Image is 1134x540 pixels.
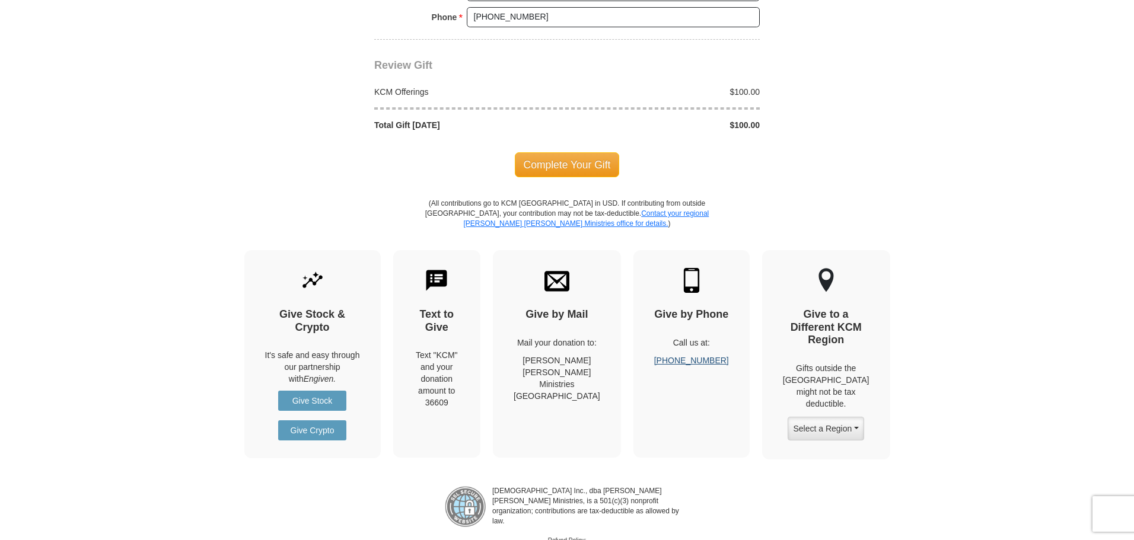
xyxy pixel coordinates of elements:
[783,308,869,347] h4: Give to a Different KCM Region
[514,354,600,402] p: [PERSON_NAME] [PERSON_NAME] Ministries [GEOGRAPHIC_DATA]
[514,308,600,321] h4: Give by Mail
[368,119,568,131] div: Total Gift [DATE]
[514,337,600,349] p: Mail your donation to:
[567,119,766,131] div: $100.00
[783,362,869,410] p: Gifts outside the [GEOGRAPHIC_DATA] might not be tax deductible.
[515,152,620,177] span: Complete Your Gift
[304,374,336,384] i: Engiven.
[654,356,729,365] a: [PHONE_NUMBER]
[445,486,486,528] img: refund-policy
[278,420,346,440] a: Give Crypto
[654,308,729,321] h4: Give by Phone
[265,349,360,385] p: It's safe and easy through our partnership with
[654,337,729,349] p: Call us at:
[300,268,325,293] img: give-by-stock.svg
[486,486,689,528] p: [DEMOGRAPHIC_DATA] Inc., dba [PERSON_NAME] [PERSON_NAME] Ministries, is a 501(c)(3) nonprofit org...
[414,349,460,408] div: Text "KCM" and your donation amount to 36609
[414,308,460,334] h4: Text to Give
[265,308,360,334] h4: Give Stock & Crypto
[424,268,449,293] img: text-to-give.svg
[425,199,709,250] p: (All contributions go to KCM [GEOGRAPHIC_DATA] in USD. If contributing from outside [GEOGRAPHIC_D...
[374,59,432,71] span: Review Gift
[432,9,457,25] strong: Phone
[679,268,704,293] img: mobile.svg
[818,268,834,293] img: other-region
[567,86,766,98] div: $100.00
[788,417,864,440] button: Select a Region
[368,86,568,98] div: KCM Offerings
[278,391,346,411] a: Give Stock
[544,268,569,293] img: envelope.svg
